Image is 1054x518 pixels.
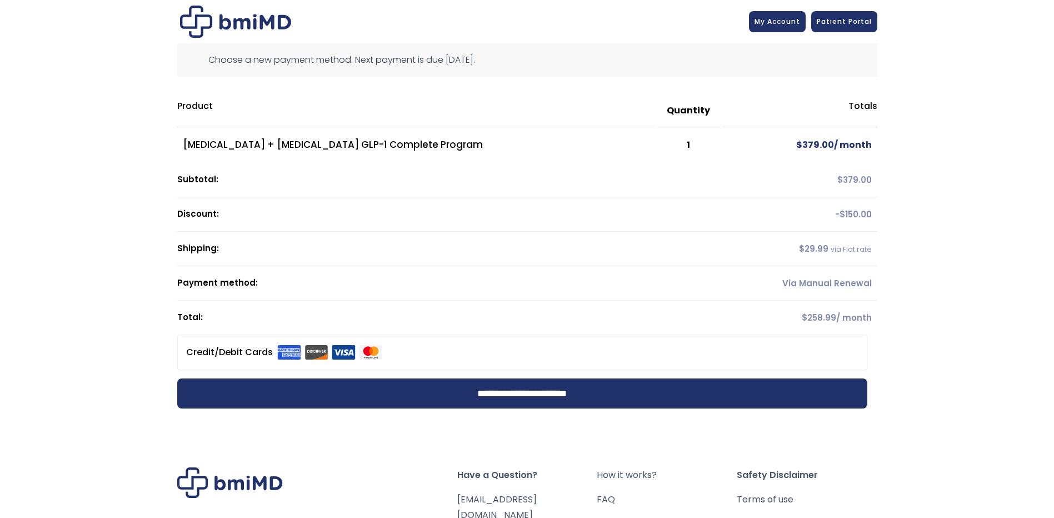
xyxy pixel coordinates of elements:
[186,343,383,361] label: Credit/Debit Cards
[837,174,843,186] span: $
[177,467,283,498] img: Brand Logo
[457,467,597,483] span: Have a Question?
[177,127,655,163] td: [MEDICAL_DATA] + [MEDICAL_DATA] GLP-1 Complete Program
[799,243,828,255] span: 29.99
[177,232,723,266] th: Shipping:
[177,197,723,232] th: Discount:
[597,492,737,507] a: FAQ
[723,301,877,335] td: / month
[749,11,806,32] a: My Account
[277,345,301,360] img: Amex
[796,138,802,151] span: $
[723,127,877,163] td: / month
[817,17,872,26] span: Patient Portal
[796,138,834,151] span: 379.00
[840,208,845,220] span: $
[177,43,877,77] div: Choose a new payment method. Next payment is due [DATE].
[177,163,723,197] th: Subtotal:
[802,312,836,323] span: 258.99
[831,245,872,254] small: via Flat rate
[723,266,877,301] td: Via Manual Renewal
[304,345,328,360] img: Discover
[180,6,291,38] img: Checkout
[840,208,872,220] span: 150.00
[359,345,383,360] img: Mastercard
[177,94,655,127] th: Product
[177,301,723,335] th: Total:
[737,492,877,507] a: Terms of use
[723,94,877,127] th: Totals
[811,11,877,32] a: Patient Portal
[755,17,800,26] span: My Account
[802,312,807,323] span: $
[177,266,723,301] th: Payment method:
[837,174,872,186] span: 379.00
[332,345,356,360] img: Visa
[723,197,877,232] td: -
[655,94,723,127] th: Quantity
[655,127,723,163] td: 1
[597,467,737,483] a: How it works?
[737,467,877,483] span: Safety Disclaimer
[799,243,805,255] span: $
